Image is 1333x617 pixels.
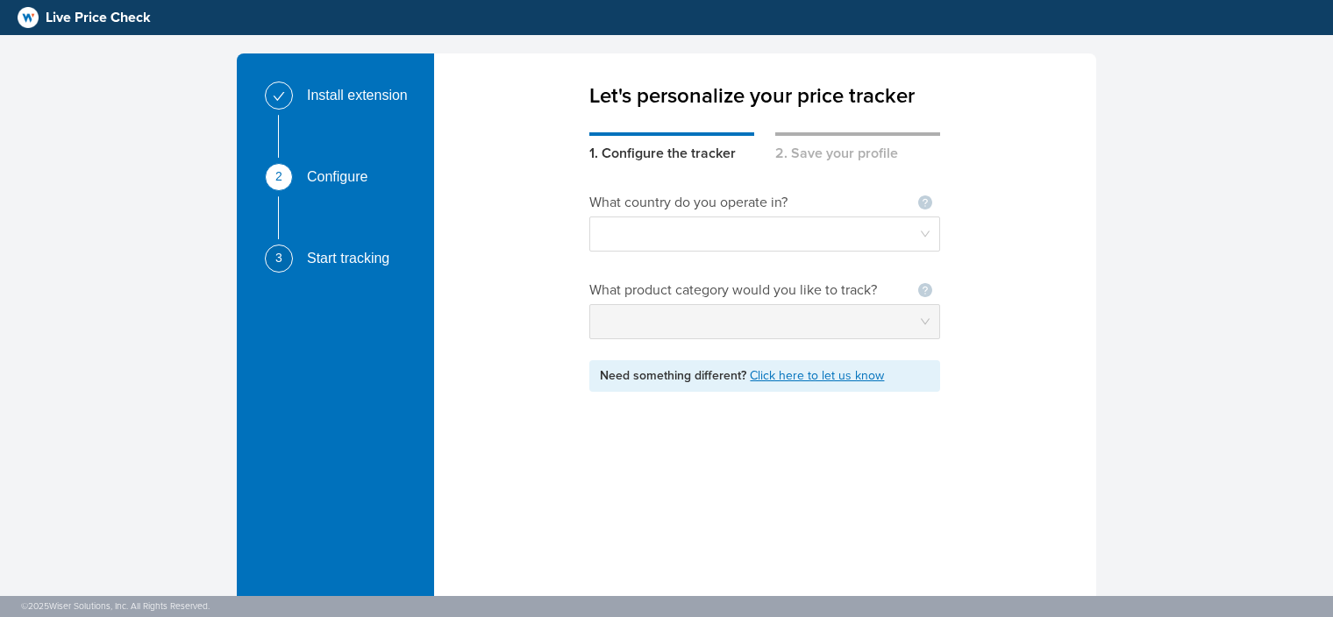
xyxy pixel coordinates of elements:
div: Install extension [307,82,422,110]
img: logo [18,7,39,28]
div: What country do you operate in? [589,192,809,213]
span: check [273,90,285,103]
div: Configure [307,163,381,191]
div: 2. Save your profile [775,132,940,164]
span: Live Price Check [46,7,151,28]
span: question-circle [918,195,932,209]
span: Need something different? [600,368,750,383]
div: Let's personalize your price tracker [589,53,940,111]
div: What product category would you like to track? [589,280,895,301]
a: Click here to let us know [750,368,884,383]
span: question-circle [918,283,932,297]
span: 3 [275,252,282,264]
div: Start tracking [307,245,403,273]
div: 1. Configure the tracker [589,132,754,164]
span: 2 [275,170,282,182]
